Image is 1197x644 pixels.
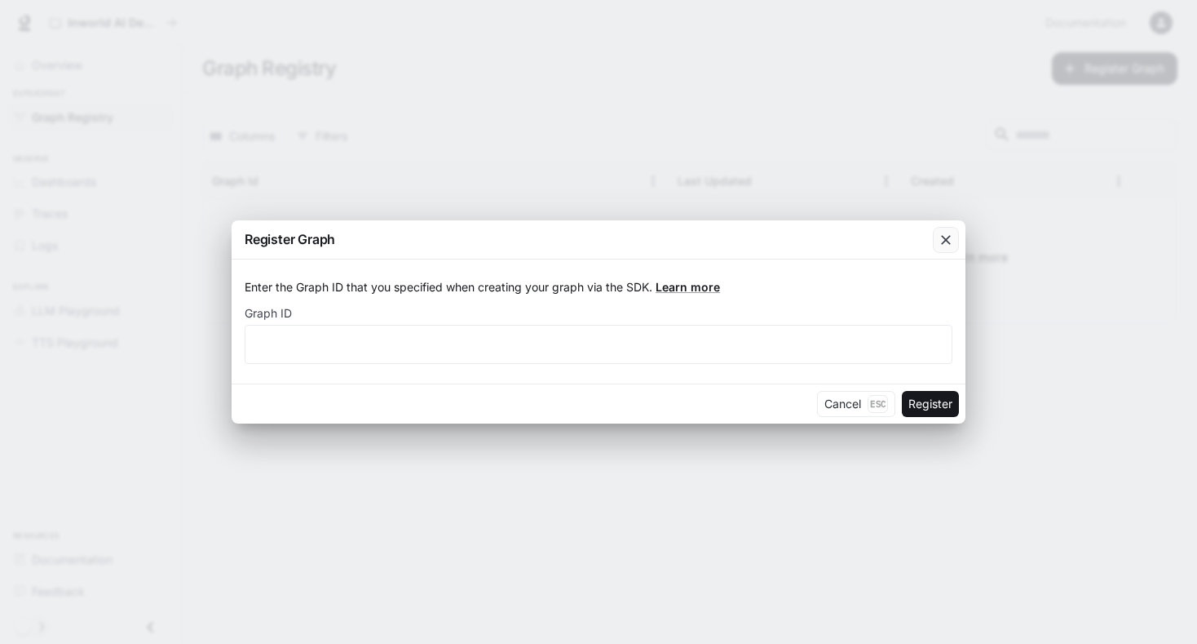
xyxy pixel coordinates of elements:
[245,229,335,249] p: Register Graph
[868,395,888,413] p: Esc
[902,391,959,417] button: Register
[245,308,292,319] p: Graph ID
[817,391,895,417] button: CancelEsc
[656,280,720,294] a: Learn more
[245,279,952,295] p: Enter the Graph ID that you specified when creating your graph via the SDK.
